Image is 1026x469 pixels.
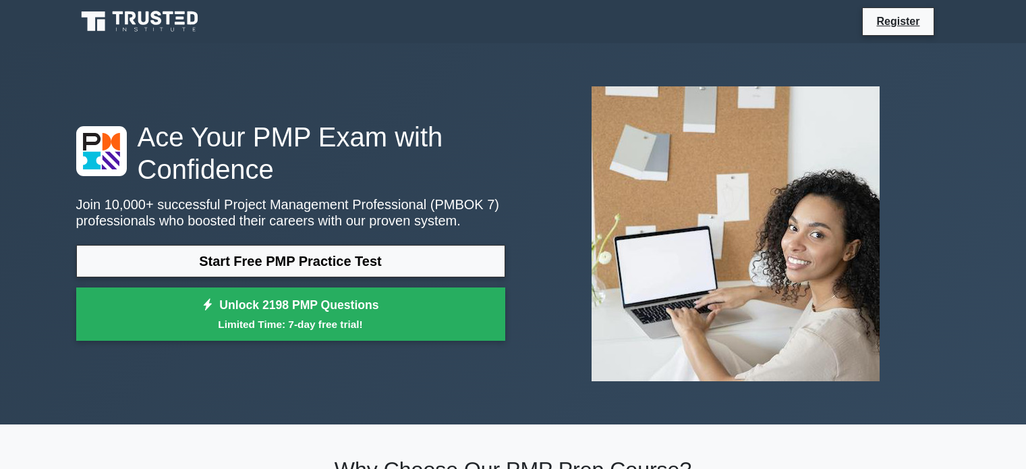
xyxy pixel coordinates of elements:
[76,196,505,229] p: Join 10,000+ successful Project Management Professional (PMBOK 7) professionals who boosted their...
[868,13,928,30] a: Register
[76,121,505,186] h1: Ace Your PMP Exam with Confidence
[76,287,505,341] a: Unlock 2198 PMP QuestionsLimited Time: 7-day free trial!
[76,245,505,277] a: Start Free PMP Practice Test
[93,316,488,332] small: Limited Time: 7-day free trial!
